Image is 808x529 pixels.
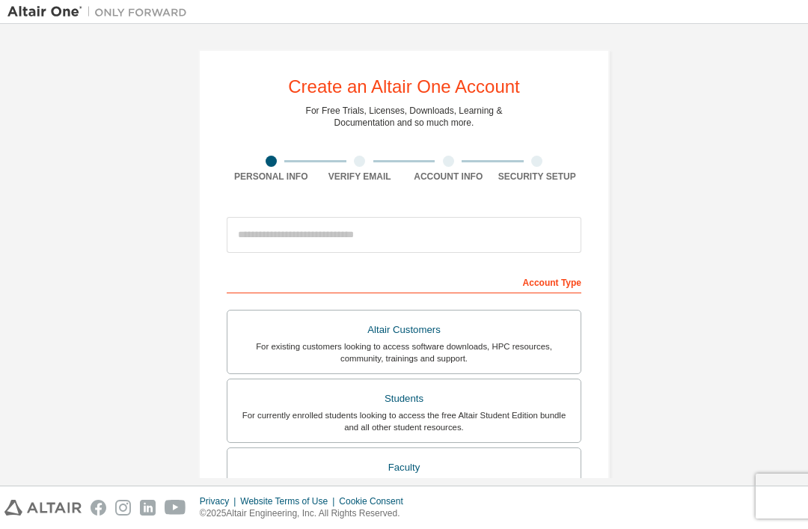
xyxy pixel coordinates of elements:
div: Altair Customers [236,319,572,340]
img: linkedin.svg [140,500,156,516]
div: For faculty & administrators of academic institutions administering students and accessing softwa... [236,477,572,501]
div: For currently enrolled students looking to access the free Altair Student Edition bundle and all ... [236,409,572,433]
div: Account Info [404,171,493,183]
div: Security Setup [493,171,582,183]
img: instagram.svg [115,500,131,516]
div: Verify Email [316,171,405,183]
div: Cookie Consent [339,495,411,507]
div: Faculty [236,457,572,478]
p: © 2025 Altair Engineering, Inc. All Rights Reserved. [200,507,412,520]
img: altair_logo.svg [4,500,82,516]
div: Personal Info [227,171,316,183]
div: Create an Altair One Account [288,78,520,96]
img: youtube.svg [165,500,186,516]
div: Privacy [200,495,240,507]
div: Account Type [227,269,581,293]
div: For existing customers looking to access software downloads, HPC resources, community, trainings ... [236,340,572,364]
div: For Free Trials, Licenses, Downloads, Learning & Documentation and so much more. [306,105,503,129]
img: facebook.svg [91,500,106,516]
div: Website Terms of Use [240,495,339,507]
div: Students [236,388,572,409]
img: Altair One [7,4,195,19]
